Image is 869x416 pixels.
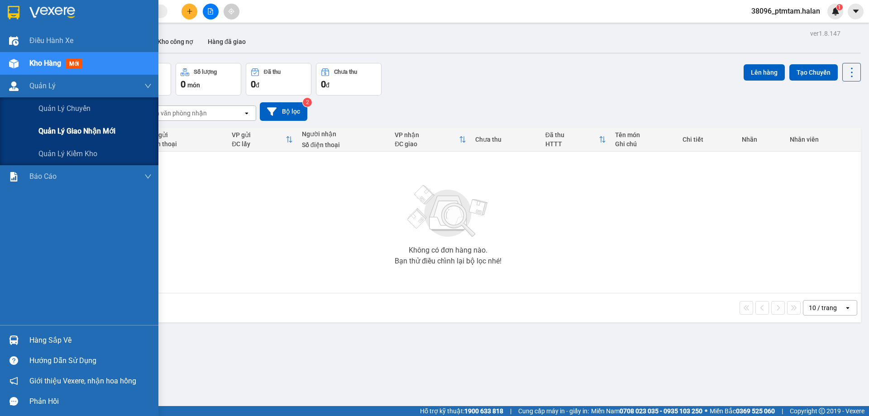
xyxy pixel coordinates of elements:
div: Ghi chú [615,140,673,148]
div: Nhãn [742,136,781,143]
div: VP gửi [232,131,285,139]
span: file-add [207,8,214,14]
span: Quản lý chuyến [38,103,91,114]
div: 10 / trang [809,303,837,312]
div: ver 1.8.147 [810,29,840,38]
span: down [144,82,152,90]
div: Chưa thu [334,69,357,75]
div: Người nhận [302,130,386,138]
svg: open [844,304,851,311]
div: Chọn văn phòng nhận [144,109,207,118]
img: svg+xml;base64,PHN2ZyBjbGFzcz0ibGlzdC1wbHVnX19zdmciIHhtbG5zPSJodHRwOi8vd3d3LnczLm9yZy8yMDAwL3N2Zy... [403,180,493,243]
span: Quản Lý [29,80,56,91]
sup: 1 [836,4,843,10]
span: đ [256,81,259,89]
span: down [144,173,152,180]
span: đ [326,81,329,89]
img: logo-vxr [8,6,19,19]
button: Hàng đã giao [201,31,253,53]
div: Phản hồi [29,395,152,408]
span: 1 [838,4,841,10]
div: Đã thu [545,131,599,139]
div: Hàng sắp về [29,334,152,347]
span: 0 [181,79,186,90]
span: question-circle [10,356,18,365]
span: plus [186,8,193,14]
sup: 2 [303,98,312,107]
div: Chi tiết [683,136,733,143]
div: Số lượng [194,69,217,75]
span: Giới thiệu Vexere, nhận hoa hồng [29,375,136,387]
button: Lên hàng [744,64,785,81]
span: Hỗ trợ kỹ thuật: [420,406,503,416]
button: plus [181,4,197,19]
button: Tạo Chuyến [789,64,838,81]
th: Toggle SortBy [390,128,471,152]
div: Hướng dẫn sử dụng [29,354,152,368]
button: aim [224,4,239,19]
span: Miền Nam [591,406,702,416]
div: Đã thu [264,69,281,75]
th: Toggle SortBy [227,128,297,152]
div: HTTT [545,140,599,148]
div: Số điện thoại [302,141,386,148]
span: Quản lý giao nhận mới [38,125,115,137]
div: Không có đơn hàng nào. [409,247,487,254]
span: Kho hàng [29,59,61,67]
span: Miền Bắc [710,406,775,416]
span: aim [228,8,234,14]
img: solution-icon [9,172,19,182]
span: copyright [819,408,825,414]
img: warehouse-icon [9,81,19,91]
div: Số điện thoại [139,140,223,148]
span: ⚪️ [705,409,707,413]
strong: 1900 633 818 [464,407,503,415]
span: 0 [251,79,256,90]
div: Chưa thu [475,136,536,143]
strong: 0708 023 035 - 0935 103 250 [620,407,702,415]
img: warehouse-icon [9,36,19,46]
div: VP nhận [395,131,459,139]
svg: open [243,110,250,117]
span: Quản lý kiểm kho [38,148,97,159]
button: Bộ lọc [260,102,307,121]
img: warehouse-icon [9,59,19,68]
th: Toggle SortBy [541,128,611,152]
span: mới [66,59,82,69]
button: caret-down [848,4,864,19]
span: caret-down [852,7,860,15]
div: ĐC lấy [232,140,285,148]
span: Báo cáo [29,171,57,182]
button: Chưa thu0đ [316,63,382,96]
span: Điều hành xe [29,35,73,46]
span: 0 [321,79,326,90]
div: Người gửi [139,131,223,139]
img: icon-new-feature [831,7,840,15]
span: message [10,397,18,406]
div: ĐC giao [395,140,459,148]
span: | [510,406,511,416]
div: Bạn thử điều chỉnh lại bộ lọc nhé! [395,258,501,265]
span: 38096_ptmtam.halan [744,5,827,17]
span: | [782,406,783,416]
span: Cung cấp máy in - giấy in: [518,406,589,416]
img: warehouse-icon [9,335,19,345]
span: món [187,81,200,89]
button: file-add [203,4,219,19]
strong: 0369 525 060 [736,407,775,415]
button: Kho công nợ [150,31,201,53]
span: notification [10,377,18,385]
button: Đã thu0đ [246,63,311,96]
div: Nhân viên [790,136,856,143]
div: Tên món [615,131,673,139]
button: Số lượng0món [176,63,241,96]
